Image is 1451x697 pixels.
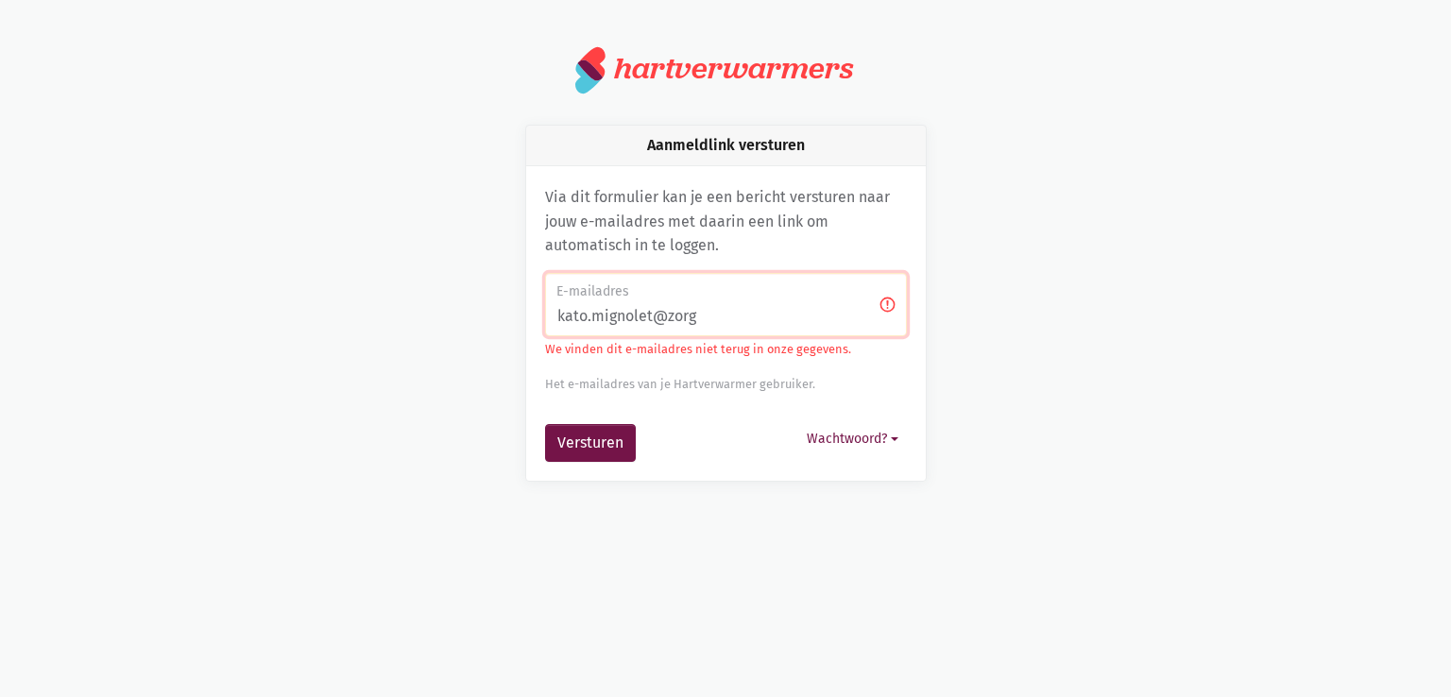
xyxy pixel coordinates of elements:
button: Wachtwoord? [798,424,907,453]
form: Aanmeldlink versturen [545,273,907,462]
div: Het e-mailadres van je Hartverwarmer gebruiker. [545,375,907,394]
label: E-mailadres [556,281,894,302]
p: We vinden dit e-mailadres niet terug in onze gegevens. [545,340,907,359]
div: hartverwarmers [614,51,853,86]
button: Versturen [545,424,636,462]
div: Aanmeldlink versturen [526,126,926,166]
a: hartverwarmers [575,45,876,94]
img: logo.svg [575,45,606,94]
p: Via dit formulier kan je een bericht versturen naar jouw e-mailadres met daarin een link om autom... [545,185,907,258]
